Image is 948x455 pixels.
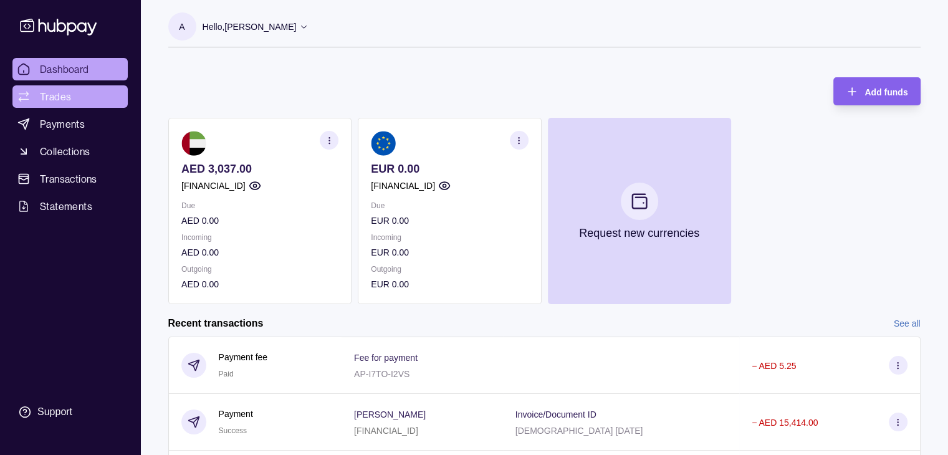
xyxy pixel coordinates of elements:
p: Request new currencies [579,226,699,240]
p: Fee for payment [354,353,418,363]
p: [PERSON_NAME] [354,410,426,419]
p: [FINANCIAL_ID] [181,179,246,193]
span: Collections [40,144,90,159]
p: Hello, [PERSON_NAME] [203,20,297,34]
p: Incoming [181,231,338,244]
p: AED 0.00 [181,214,338,228]
p: Payment [219,407,253,421]
p: Incoming [371,231,528,244]
button: Request new currencies [547,118,730,304]
p: AED 3,037.00 [181,162,338,176]
img: eu [371,131,396,156]
span: Transactions [40,171,97,186]
p: Invoice/Document ID [515,410,596,419]
a: Statements [12,195,128,218]
p: AP-I7TO-I2VS [354,369,409,379]
p: Outgoing [181,262,338,276]
a: Trades [12,85,128,108]
div: Support [37,405,72,419]
p: EUR 0.00 [371,214,528,228]
p: AED 0.00 [181,277,338,291]
p: Due [181,199,338,213]
a: Support [12,399,128,425]
p: EUR 0.00 [371,162,528,176]
span: Statements [40,199,92,214]
span: Paid [219,370,234,378]
button: Add funds [833,77,920,105]
p: EUR 0.00 [371,246,528,259]
p: Payment fee [219,350,268,364]
span: Dashboard [40,62,89,77]
p: [FINANCIAL_ID] [371,179,435,193]
p: AED 0.00 [181,246,338,259]
p: [FINANCIAL_ID] [354,426,418,436]
p: − AED 5.25 [752,361,796,371]
p: − AED 15,414.00 [752,418,818,428]
span: Add funds [864,87,907,97]
a: Dashboard [12,58,128,80]
p: Outgoing [371,262,528,276]
span: Success [219,426,247,435]
p: [DEMOGRAPHIC_DATA] [DATE] [515,426,643,436]
a: Payments [12,113,128,135]
p: EUR 0.00 [371,277,528,291]
a: Transactions [12,168,128,190]
p: Due [371,199,528,213]
p: A [179,20,184,34]
a: See all [894,317,921,330]
img: ae [181,131,206,156]
h2: Recent transactions [168,317,264,330]
span: Payments [40,117,85,132]
span: Trades [40,89,71,104]
a: Collections [12,140,128,163]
